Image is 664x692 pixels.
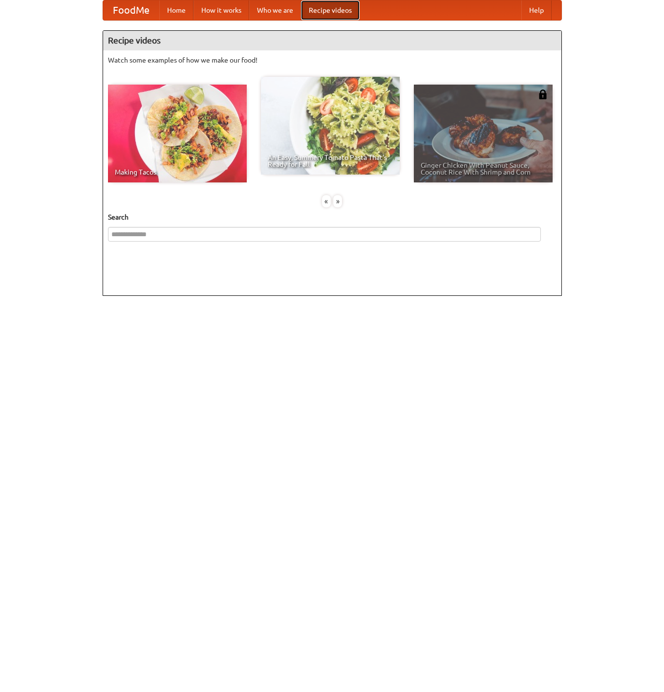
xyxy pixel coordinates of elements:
h4: Recipe videos [103,31,561,50]
a: Making Tacos [108,85,247,182]
div: » [333,195,342,207]
p: Watch some examples of how we make our food! [108,55,557,65]
a: Home [159,0,193,20]
a: Who we are [249,0,301,20]
a: An Easy, Summery Tomato Pasta That's Ready for Fall [261,77,400,175]
h5: Search [108,212,557,222]
a: FoodMe [103,0,159,20]
span: An Easy, Summery Tomato Pasta That's Ready for Fall [268,154,393,168]
span: Making Tacos [115,169,240,176]
a: Recipe videos [301,0,360,20]
div: « [322,195,331,207]
img: 483408.png [538,89,548,99]
a: How it works [193,0,249,20]
a: Help [521,0,552,20]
